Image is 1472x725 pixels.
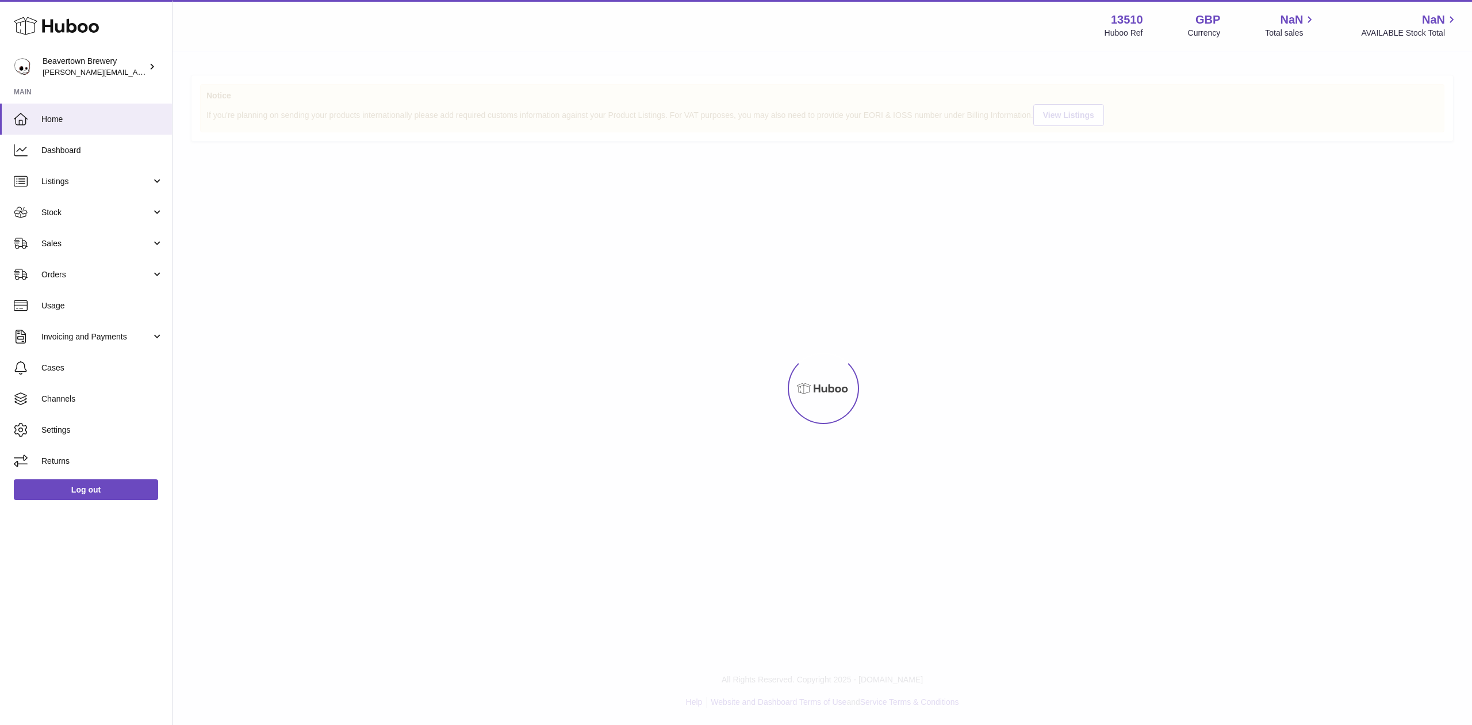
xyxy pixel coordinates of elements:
[41,238,151,249] span: Sales
[1265,28,1316,39] span: Total sales
[43,56,146,78] div: Beavertown Brewery
[1111,12,1143,28] strong: 13510
[1188,28,1221,39] div: Currency
[41,207,151,218] span: Stock
[1361,28,1458,39] span: AVAILABLE Stock Total
[14,58,31,75] img: Matthew.McCormack@beavertownbrewery.co.uk
[41,269,151,280] span: Orders
[41,114,163,125] span: Home
[41,425,163,436] span: Settings
[1105,28,1143,39] div: Huboo Ref
[41,300,163,311] span: Usage
[41,331,151,342] span: Invoicing and Payments
[41,176,151,187] span: Listings
[41,456,163,467] span: Returns
[1361,12,1458,39] a: NaN AVAILABLE Stock Total
[41,145,163,156] span: Dashboard
[1195,12,1220,28] strong: GBP
[14,479,158,500] a: Log out
[1422,12,1445,28] span: NaN
[1280,12,1303,28] span: NaN
[1265,12,1316,39] a: NaN Total sales
[43,67,292,77] span: [PERSON_NAME][EMAIL_ADDRESS][PERSON_NAME][DOMAIN_NAME]
[41,362,163,373] span: Cases
[41,394,163,405] span: Channels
